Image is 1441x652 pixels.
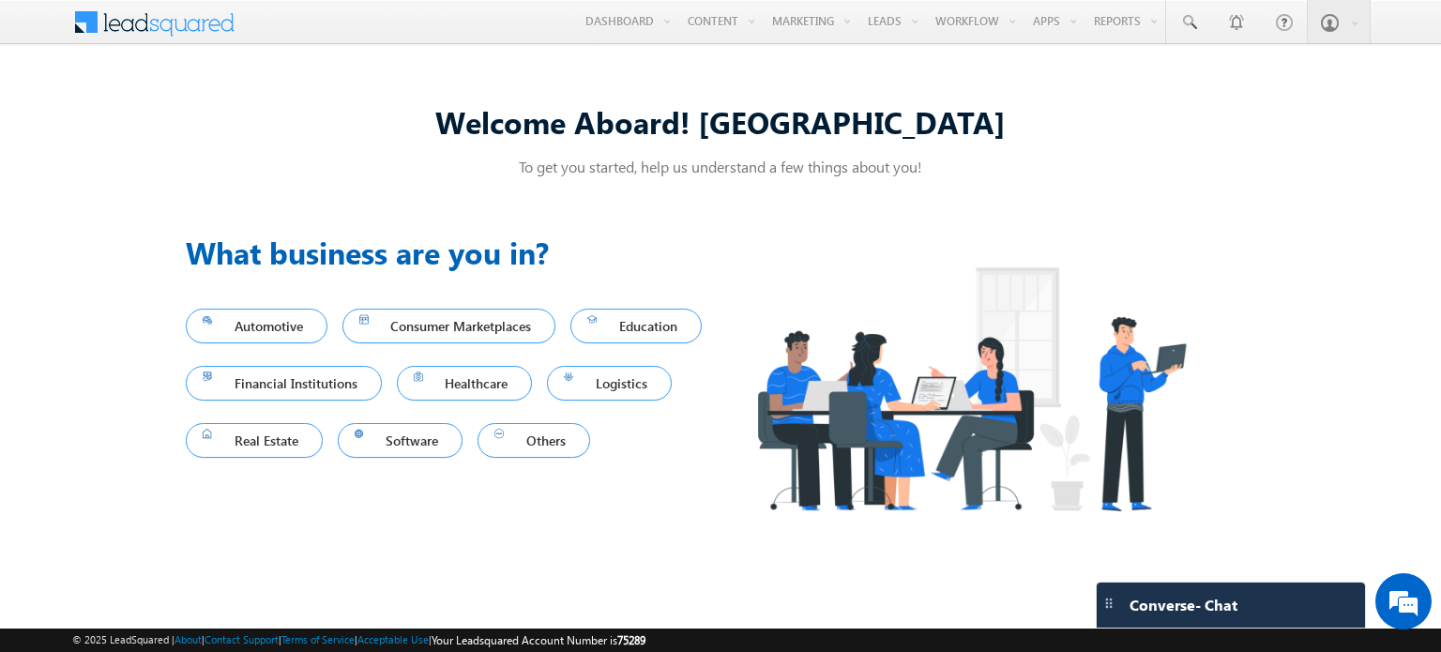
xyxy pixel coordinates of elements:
span: Your Leadsquared Account Number is [432,633,645,647]
a: Contact Support [205,633,279,645]
span: Education [587,313,685,339]
img: Industry.png [720,230,1221,548]
span: Others [494,428,573,453]
span: Automotive [203,313,311,339]
p: To get you started, help us understand a few things about you! [186,157,1255,176]
a: About [174,633,202,645]
span: Financial Institutions [203,371,365,396]
a: Acceptable Use [357,633,429,645]
span: Healthcare [414,371,516,396]
div: Welcome Aboard! [GEOGRAPHIC_DATA] [186,101,1255,142]
span: Software [355,428,447,453]
span: 75289 [617,633,645,647]
span: Real Estate [203,428,306,453]
img: carter-drag [1101,596,1116,611]
span: © 2025 LeadSquared | | | | | [72,631,645,649]
span: Consumer Marketplaces [359,313,539,339]
a: Terms of Service [281,633,355,645]
h3: What business are you in? [186,230,720,275]
span: Converse - Chat [1130,597,1237,614]
span: Logistics [564,371,655,396]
